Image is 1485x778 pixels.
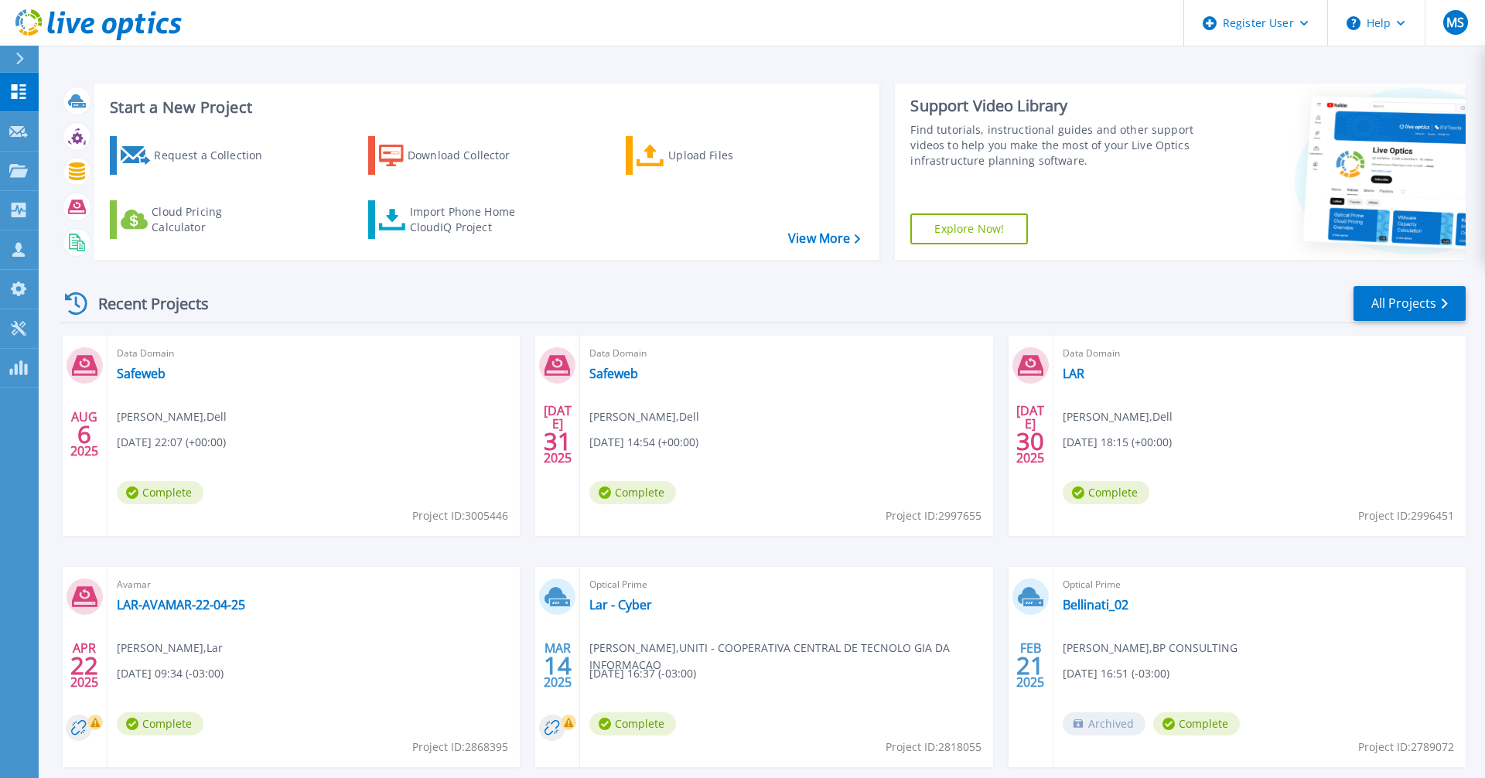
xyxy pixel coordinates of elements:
[589,665,696,682] span: [DATE] 16:37 (-03:00)
[60,285,230,322] div: Recent Projects
[117,665,224,682] span: [DATE] 09:34 (-03:00)
[589,712,676,735] span: Complete
[1153,712,1240,735] span: Complete
[152,204,275,235] div: Cloud Pricing Calculator
[1063,366,1084,381] a: LAR
[788,231,860,246] a: View More
[589,640,992,674] span: [PERSON_NAME] , UNITI - COOPERATIVA CENTRAL DE TECNOLO GIA DA INFORMACAO
[117,345,510,362] span: Data Domain
[77,428,91,441] span: 6
[1063,345,1456,362] span: Data Domain
[117,481,203,504] span: Complete
[408,140,531,171] div: Download Collector
[1063,434,1172,451] span: [DATE] 18:15 (+00:00)
[1016,637,1045,694] div: FEB 2025
[110,136,282,175] a: Request a Collection
[117,712,203,735] span: Complete
[70,659,98,672] span: 22
[1063,712,1145,735] span: Archived
[1358,507,1454,524] span: Project ID: 2996451
[70,637,99,694] div: APR 2025
[110,200,282,239] a: Cloud Pricing Calculator
[117,408,227,425] span: [PERSON_NAME] , Dell
[1016,406,1045,462] div: [DATE] 2025
[589,366,638,381] a: Safeweb
[589,576,983,593] span: Optical Prime
[110,99,860,116] h3: Start a New Project
[412,739,508,756] span: Project ID: 2868395
[117,576,510,593] span: Avamar
[412,507,508,524] span: Project ID: 3005446
[70,406,99,462] div: AUG 2025
[1063,576,1456,593] span: Optical Prime
[543,637,572,694] div: MAR 2025
[589,597,652,613] a: Lar - Cyber
[589,481,676,504] span: Complete
[1063,481,1149,504] span: Complete
[886,739,981,756] span: Project ID: 2818055
[1063,597,1128,613] a: Bellinati_02
[117,640,223,657] span: [PERSON_NAME] , Lar
[910,213,1028,244] a: Explore Now!
[543,406,572,462] div: [DATE] 2025
[117,366,166,381] a: Safeweb
[117,597,245,613] a: LAR-AVAMAR-22-04-25
[1016,435,1044,448] span: 30
[368,136,541,175] a: Download Collector
[1446,16,1464,29] span: MS
[589,345,983,362] span: Data Domain
[117,434,226,451] span: [DATE] 22:07 (+00:00)
[544,435,572,448] span: 31
[1063,408,1173,425] span: [PERSON_NAME] , Dell
[589,408,699,425] span: [PERSON_NAME] , Dell
[1016,659,1044,672] span: 21
[1358,739,1454,756] span: Project ID: 2789072
[410,204,531,235] div: Import Phone Home CloudIQ Project
[1063,640,1237,657] span: [PERSON_NAME] , BP CONSULTING
[544,659,572,672] span: 14
[910,96,1201,116] div: Support Video Library
[626,136,798,175] a: Upload Files
[1354,286,1466,321] a: All Projects
[886,507,981,524] span: Project ID: 2997655
[1063,665,1169,682] span: [DATE] 16:51 (-03:00)
[668,140,792,171] div: Upload Files
[589,434,698,451] span: [DATE] 14:54 (+00:00)
[154,140,278,171] div: Request a Collection
[910,122,1201,169] div: Find tutorials, instructional guides and other support videos to help you make the most of your L...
